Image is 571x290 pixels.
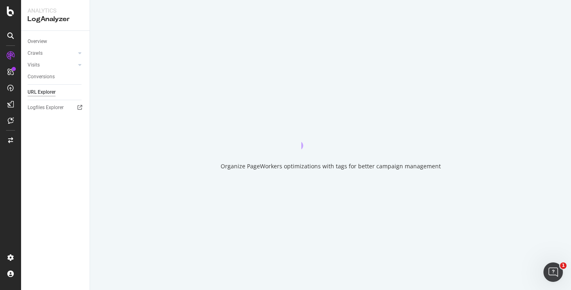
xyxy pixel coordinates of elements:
[28,88,56,97] div: URL Explorer
[301,120,360,149] div: animation
[28,103,64,112] div: Logfiles Explorer
[28,61,40,69] div: Visits
[28,6,83,15] div: Analytics
[28,49,76,58] a: Crawls
[28,73,55,81] div: Conversions
[560,262,567,269] span: 1
[28,103,84,112] a: Logfiles Explorer
[28,61,76,69] a: Visits
[28,73,84,81] a: Conversions
[543,262,563,282] iframe: Intercom live chat
[28,37,84,46] a: Overview
[28,88,84,97] a: URL Explorer
[221,162,441,170] div: Organize PageWorkers optimizations with tags for better campaign management
[28,15,83,24] div: LogAnalyzer
[28,49,43,58] div: Crawls
[28,37,47,46] div: Overview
